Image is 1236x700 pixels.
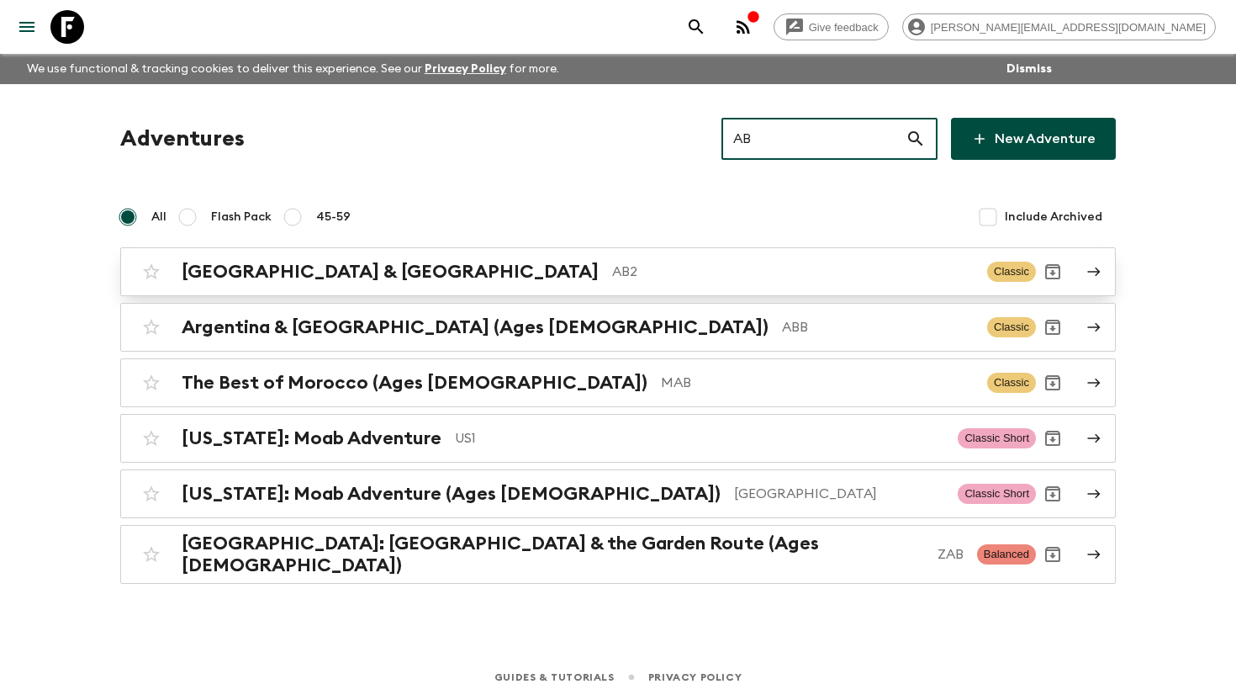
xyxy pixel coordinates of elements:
[734,484,944,504] p: [GEOGRAPHIC_DATA]
[10,10,44,44] button: menu
[922,21,1215,34] span: [PERSON_NAME][EMAIL_ADDRESS][DOMAIN_NAME]
[1036,477,1070,511] button: Archive
[120,303,1116,352] a: Argentina & [GEOGRAPHIC_DATA] (Ages [DEMOGRAPHIC_DATA])ABBClassicArchive
[182,483,721,505] h2: [US_STATE]: Moab Adventure (Ages [DEMOGRAPHIC_DATA])
[977,544,1036,565] span: Balanced
[938,544,964,565] p: ZAB
[987,262,1036,282] span: Classic
[120,414,1116,463] a: [US_STATE]: Moab AdventureUS1Classic ShortArchive
[1036,310,1070,344] button: Archive
[612,262,974,282] p: AB2
[902,13,1216,40] div: [PERSON_NAME][EMAIL_ADDRESS][DOMAIN_NAME]
[958,484,1036,504] span: Classic Short
[182,316,769,338] h2: Argentina & [GEOGRAPHIC_DATA] (Ages [DEMOGRAPHIC_DATA])
[151,209,166,225] span: All
[721,115,906,162] input: e.g. AR1, Argentina
[1036,366,1070,400] button: Archive
[316,209,351,225] span: 45-59
[120,525,1116,584] a: [GEOGRAPHIC_DATA]: [GEOGRAPHIC_DATA] & the Garden Route (Ages [DEMOGRAPHIC_DATA])ZABBalancedArchive
[951,118,1116,160] a: New Adventure
[1036,255,1070,289] button: Archive
[661,373,974,393] p: MAB
[494,668,615,687] a: Guides & Tutorials
[1002,57,1056,81] button: Dismiss
[1036,538,1070,571] button: Archive
[20,54,566,84] p: We use functional & tracking cookies to deliver this experience. See our for more.
[782,317,974,337] p: ABB
[182,533,924,576] h2: [GEOGRAPHIC_DATA]: [GEOGRAPHIC_DATA] & the Garden Route (Ages [DEMOGRAPHIC_DATA])
[182,372,647,394] h2: The Best of Morocco (Ages [DEMOGRAPHIC_DATA])
[1036,422,1070,455] button: Archive
[182,261,599,283] h2: [GEOGRAPHIC_DATA] & [GEOGRAPHIC_DATA]
[648,668,742,687] a: Privacy Policy
[120,358,1116,407] a: The Best of Morocco (Ages [DEMOGRAPHIC_DATA])MABClassicArchive
[120,469,1116,518] a: [US_STATE]: Moab Adventure (Ages [DEMOGRAPHIC_DATA])[GEOGRAPHIC_DATA]Classic ShortArchive
[455,428,944,448] p: US1
[1005,209,1102,225] span: Include Archived
[120,247,1116,296] a: [GEOGRAPHIC_DATA] & [GEOGRAPHIC_DATA]AB2ClassicArchive
[987,317,1036,337] span: Classic
[800,21,888,34] span: Give feedback
[679,10,713,44] button: search adventures
[774,13,889,40] a: Give feedback
[182,427,441,449] h2: [US_STATE]: Moab Adventure
[425,63,506,75] a: Privacy Policy
[120,122,245,156] h1: Adventures
[958,428,1036,448] span: Classic Short
[211,209,272,225] span: Flash Pack
[987,373,1036,393] span: Classic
